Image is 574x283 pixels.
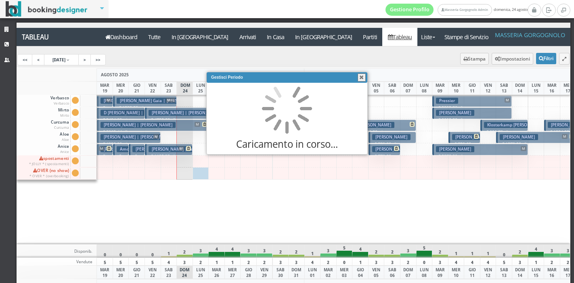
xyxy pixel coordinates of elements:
[384,258,400,266] div: 3
[145,258,161,266] div: 5
[496,82,512,95] div: SAB 13
[369,144,400,155] button: [PERSON_NAME] € 770.00 2 notti
[416,266,433,279] div: LUN 08
[145,244,161,258] div: 0
[438,4,492,16] a: Masseria Gorgognolo Admin
[122,117,136,123] small: 4 notti
[96,82,113,95] div: MAR 19
[57,144,70,155] span: Anice
[113,266,129,279] div: MER 20
[261,83,313,134] img: loading.gif
[304,258,321,266] div: 4
[436,110,474,116] h3: [PERSON_NAME]
[106,98,111,103] span: M
[356,129,414,135] p: € 1320.00
[113,144,129,155] button: Amore Pasquale | [PERSON_NAME] € 242.44
[336,244,353,258] div: 5
[460,53,489,65] button: Stampa
[208,244,225,258] div: 4
[17,244,97,258] div: Disponib.
[432,107,512,119] button: [PERSON_NAME] € 2092.50 5 notti
[385,4,434,16] a: Gestione Profilo
[113,244,129,258] div: 0
[304,266,321,279] div: LUN 01
[170,154,184,159] small: 3 notti
[480,266,496,279] div: VEN 12
[320,244,337,258] div: 3
[304,244,321,258] div: 1
[234,28,262,46] a: Arrivati
[480,244,496,258] div: 1
[195,122,200,127] span: M
[484,129,526,135] p: € 920.70
[145,266,161,279] div: VEN 22
[101,72,129,78] span: AGOSTO 2025
[436,146,474,152] h3: [PERSON_NAME]
[528,258,545,266] div: 1
[464,82,480,95] div: GIO 11
[138,105,152,111] small: 4 notti
[436,98,458,104] h3: Pressier
[101,105,110,130] p: € 567.00
[448,132,480,143] button: [PERSON_NAME] | [PERSON_NAME] € 723.60 2 notti
[272,258,289,266] div: 3
[117,153,126,178] p: € 242.44
[60,149,69,154] small: Anice
[400,244,417,258] div: 3
[97,119,208,131] button: [PERSON_NAME] | [PERSON_NAME] M € 2365.44 7 notti
[62,137,69,142] small: Aloe
[320,266,337,279] div: MAR 02
[208,258,225,266] div: 1
[128,258,145,266] div: 5
[29,174,69,178] small: * OVER * (overbooking)
[480,258,496,266] div: 4
[512,258,528,266] div: 3
[288,244,305,258] div: 2
[193,82,209,95] div: LUN 25
[432,244,448,258] div: 2
[528,266,545,279] div: LUN 15
[240,266,257,279] div: GIO 28
[29,161,69,166] small: * JOLLY * (spostamenti)
[96,258,113,266] div: 5
[544,244,560,258] div: 3
[145,107,256,119] button: [PERSON_NAME] | [PERSON_NAME] M+L+C € 4725.00 7 notti
[149,110,224,116] h3: [PERSON_NAME] | [PERSON_NAME]
[448,258,465,266] div: 4
[170,117,184,123] small: 7 notti
[505,98,510,103] span: M
[432,266,448,279] div: MAR 09
[369,132,416,143] button: [PERSON_NAME] € 783.00 3 notti
[500,141,573,147] p: € 1573.90
[400,258,417,266] div: 2
[224,266,241,279] div: MER 27
[368,244,385,258] div: 2
[432,95,512,107] button: Pressier M € 2092.50 5 notti
[153,134,159,139] span: M
[97,95,113,107] button: [PERSON_NAME] M € 567.00
[224,258,241,266] div: 1
[100,28,143,46] a: Dashboard
[149,153,190,159] p: € 1192.32
[528,244,545,258] div: 4
[536,53,556,64] button: Filtri
[288,266,305,279] div: DOM 31
[336,258,353,266] div: 0
[161,258,177,266] div: 4
[240,244,257,258] div: 3
[484,122,549,128] h3: Klosterkamp [PERSON_NAME]
[101,110,183,116] h3: D [PERSON_NAME] | D'[PERSON_NAME]
[145,144,193,155] button: [PERSON_NAME] | Le [PERSON_NAME] M € 1192.32 3 notti
[272,266,289,279] div: SAB 30
[166,98,175,103] span: M+L
[436,153,526,159] p: € 2070.00
[101,141,158,147] p: € 1320.00
[113,95,177,107] button: [PERSON_NAME] Gaia | [PERSON_NAME] M+L € 1500.00 4 notti
[452,141,478,153] p: € 723.60
[101,134,176,140] h3: [PERSON_NAME] | [PERSON_NAME]
[96,266,113,279] div: MAR 19
[496,258,512,266] div: 5
[492,53,533,65] button: Impostazioni
[166,28,234,46] a: In [GEOGRAPHIC_DATA]
[372,134,411,140] h3: [PERSON_NAME]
